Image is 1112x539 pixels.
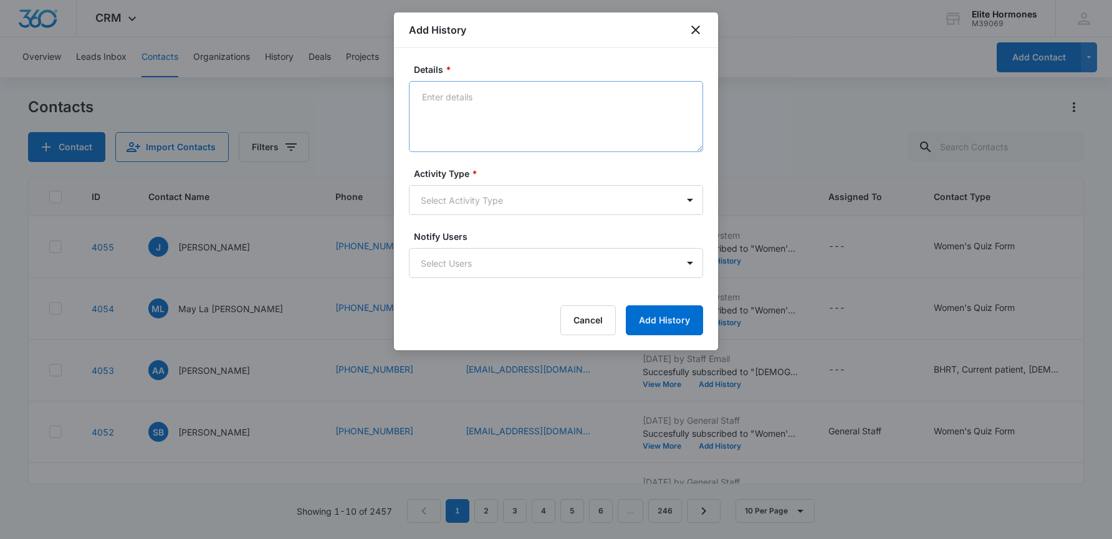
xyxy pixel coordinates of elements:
[414,63,708,76] label: Details
[414,167,708,180] label: Activity Type
[688,22,703,37] button: close
[560,305,616,335] button: Cancel
[626,305,703,335] button: Add History
[414,230,708,243] label: Notify Users
[409,22,466,37] h1: Add History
